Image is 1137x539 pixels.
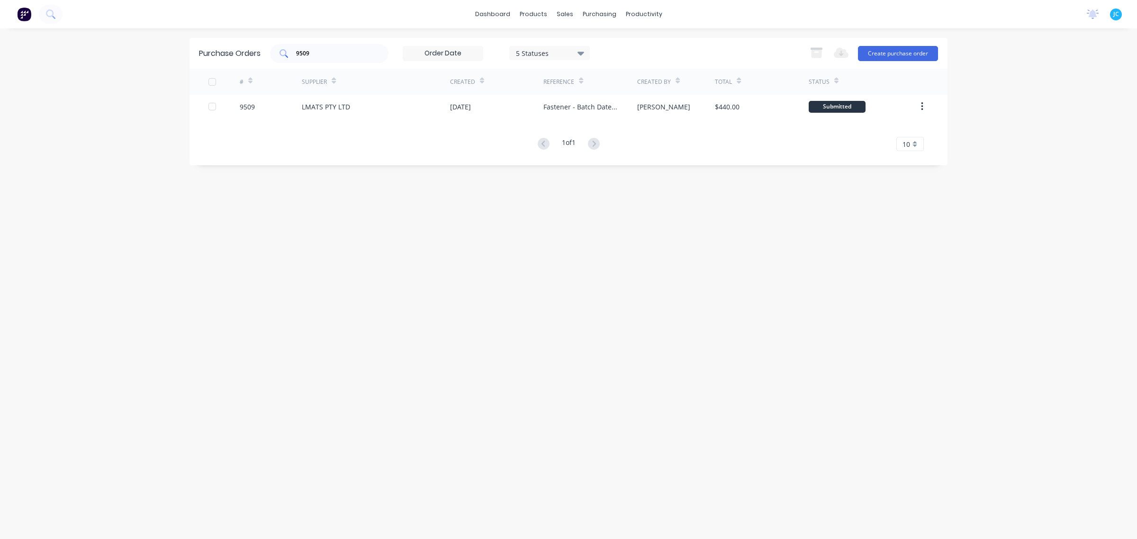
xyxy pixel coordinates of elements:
div: Total [715,78,732,86]
span: JC [1113,10,1119,18]
div: 5 Statuses [516,48,584,58]
input: Search purchase orders... [295,49,374,58]
div: Created By [637,78,671,86]
span: 10 [902,139,910,149]
div: Submitted [809,101,866,113]
div: Created [450,78,475,86]
div: $440.00 [715,102,740,112]
img: Factory [17,7,31,21]
div: productivity [621,7,667,21]
div: purchasing [578,7,621,21]
div: Fastener - Batch Date: 09/25 Xero PO # PO-1461 [543,102,618,112]
input: Order Date [403,46,483,61]
a: dashboard [470,7,515,21]
div: # [240,78,244,86]
div: Purchase Orders [199,48,261,59]
div: 1 of 1 [562,137,576,151]
div: Reference [543,78,574,86]
button: Create purchase order [858,46,938,61]
div: 9509 [240,102,255,112]
div: [PERSON_NAME] [637,102,690,112]
div: sales [552,7,578,21]
div: Status [809,78,830,86]
div: products [515,7,552,21]
div: [DATE] [450,102,471,112]
div: Supplier [302,78,327,86]
div: LMATS PTY LTD [302,102,350,112]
